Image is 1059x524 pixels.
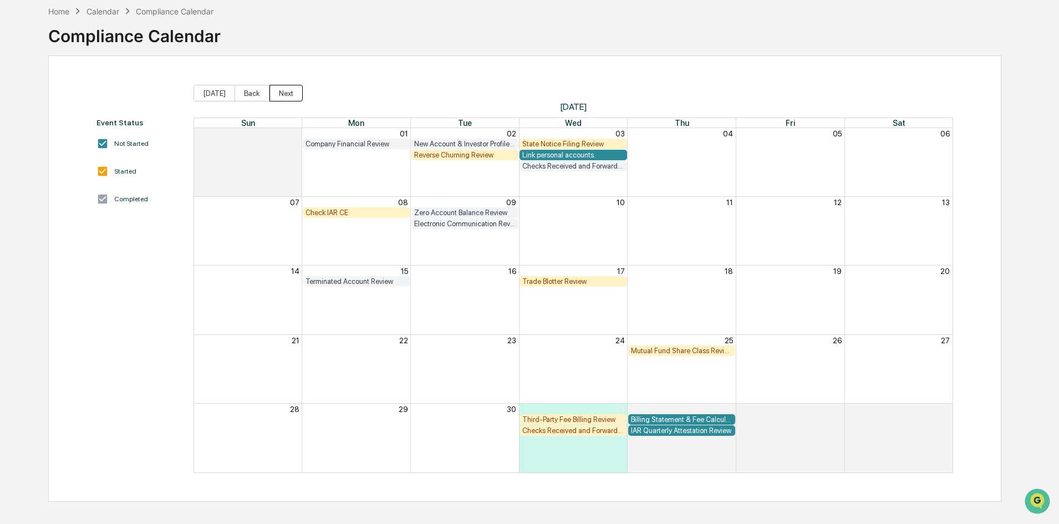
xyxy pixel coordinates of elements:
[48,7,69,16] div: Home
[723,129,733,138] button: 04
[522,415,624,424] div: Third-Party Fee Billing Review
[290,405,299,414] button: 28
[398,198,408,207] button: 08
[508,267,516,276] button: 16
[136,7,213,16] div: Compliance Calendar
[114,167,136,175] div: Started
[80,141,89,150] div: 🗄️
[96,118,182,127] div: Event Status
[11,85,31,105] img: 1746055101610-c473b297-6a78-478c-a979-82029cc54cd1
[306,140,408,148] div: Company Financial Review
[631,347,733,355] div: Mutual Fund Share Class Review
[565,118,582,128] span: Wed
[617,198,625,207] button: 10
[194,101,954,112] span: [DATE]
[78,187,134,196] a: Powered byPylon
[11,141,20,150] div: 🖐️
[1024,487,1053,517] iframe: Open customer support
[522,162,624,170] div: Checks Received and Forwarded Log
[86,7,119,16] div: Calendar
[194,118,954,473] div: Month View
[833,129,842,138] button: 05
[615,129,625,138] button: 03
[414,140,516,148] div: New Account & Investor Profile Review
[725,267,733,276] button: 18
[114,195,148,203] div: Completed
[11,162,20,171] div: 🔎
[7,135,76,155] a: 🖐️Preclearance
[615,336,625,345] button: 24
[76,135,142,155] a: 🗄️Attestations
[292,129,299,138] button: 31
[724,405,733,414] button: 02
[414,220,516,228] div: Electronic Communication Review
[7,156,74,176] a: 🔎Data Lookup
[91,140,138,151] span: Attestations
[725,336,733,345] button: 25
[290,198,299,207] button: 07
[617,405,625,414] button: 01
[292,336,299,345] button: 21
[507,405,516,414] button: 30
[786,118,795,128] span: Fri
[11,23,202,41] p: How can we help?
[306,277,408,286] div: Terminated Account Review
[522,140,624,148] div: State Notice Filing Review
[38,85,182,96] div: Start new chat
[348,118,364,128] span: Mon
[269,85,303,101] button: Next
[940,405,950,414] button: 04
[414,208,516,217] div: Zero Account Balance Review
[522,151,624,159] div: Link personal accounts.
[399,405,408,414] button: 29
[833,336,842,345] button: 26
[893,118,905,128] span: Sat
[617,267,625,276] button: 17
[631,415,733,424] div: Billing Statement & Fee Calculations Report Review
[306,208,408,217] div: Check IAR CE
[110,188,134,196] span: Pylon
[940,129,950,138] button: 06
[241,118,255,128] span: Sun
[833,267,842,276] button: 19
[832,405,842,414] button: 03
[522,277,624,286] div: Trade Blotter Review
[291,267,299,276] button: 14
[38,96,140,105] div: We're available if you need us!
[506,198,516,207] button: 09
[401,267,408,276] button: 15
[235,85,269,101] button: Back
[189,88,202,101] button: Start new chat
[114,140,149,147] div: Not Started
[194,85,235,101] button: [DATE]
[942,198,950,207] button: 13
[941,336,950,345] button: 27
[22,161,70,172] span: Data Lookup
[507,129,516,138] button: 02
[834,198,842,207] button: 12
[22,140,72,151] span: Preclearance
[414,151,516,159] div: Reverse Churning Review
[522,426,624,435] div: Checks Received and Forwarded Log
[399,336,408,345] button: 22
[458,118,472,128] span: Tue
[631,426,733,435] div: IAR Quarterly Attestation Review
[400,129,408,138] button: 01
[48,17,221,46] div: Compliance Calendar
[940,267,950,276] button: 20
[726,198,733,207] button: 11
[675,118,689,128] span: Thu
[507,336,516,345] button: 23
